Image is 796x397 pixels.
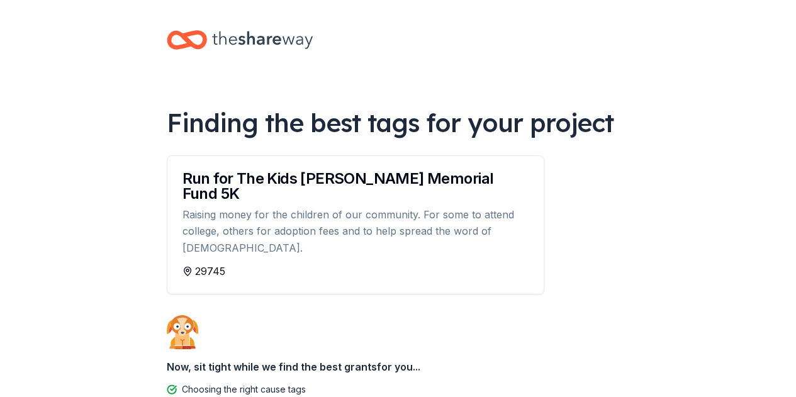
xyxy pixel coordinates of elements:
div: Now, sit tight while we find the best grants for you... [167,354,630,379]
div: Choosing the right cause tags [182,382,306,397]
div: Raising money for the children of our community. For some to attend college, others for adoption ... [182,206,529,256]
div: 29745 [182,264,529,279]
div: Finding the best tags for your project [167,105,630,140]
div: Run for The Kids [PERSON_NAME] Memorial Fund 5K [182,171,529,201]
img: Dog waiting patiently [167,315,198,349]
